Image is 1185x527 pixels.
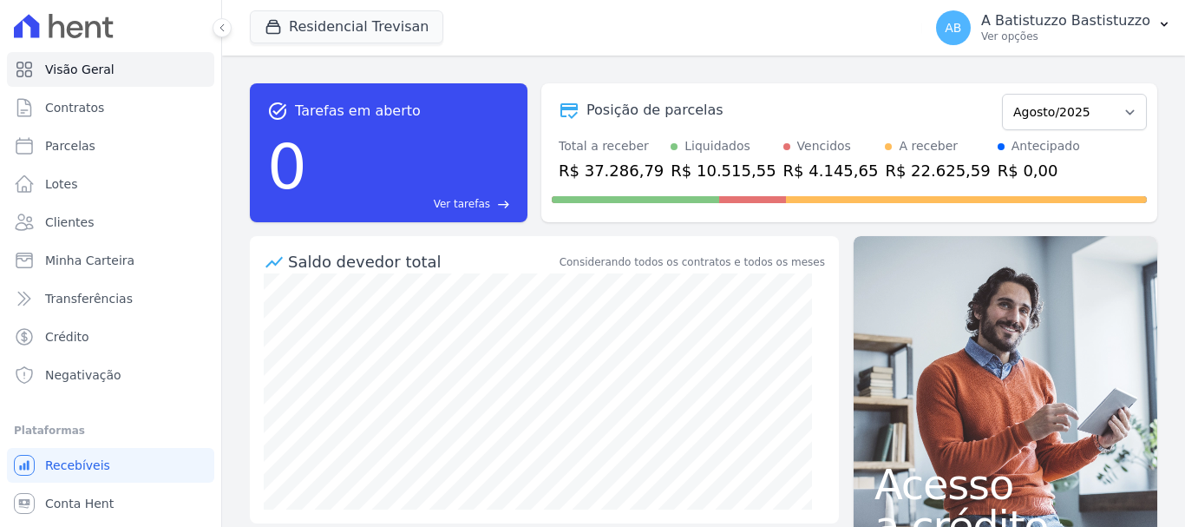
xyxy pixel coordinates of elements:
[899,137,958,155] div: A receber
[797,137,851,155] div: Vencidos
[586,100,723,121] div: Posição de parcelas
[684,137,750,155] div: Liquidados
[7,281,214,316] a: Transferências
[560,254,825,270] div: Considerando todos os contratos e todos os meses
[671,159,776,182] div: R$ 10.515,55
[998,159,1080,182] div: R$ 0,00
[1012,137,1080,155] div: Antecipado
[7,128,214,163] a: Parcelas
[267,101,288,122] span: task_alt
[981,30,1150,43] p: Ver opções
[7,448,214,483] a: Recebíveis
[45,328,89,346] span: Crédito
[434,196,490,212] span: Ver tarefas
[7,243,214,278] a: Minha Carteira
[45,495,114,512] span: Conta Hent
[559,137,664,155] div: Total a receber
[45,99,104,116] span: Contratos
[922,3,1185,52] button: AB A Batistuzzo Bastistuzzo Ver opções
[7,486,214,521] a: Conta Hent
[874,464,1136,505] span: Acesso
[314,196,510,212] a: Ver tarefas east
[7,358,214,392] a: Negativação
[497,198,510,211] span: east
[45,137,95,155] span: Parcelas
[7,90,214,125] a: Contratos
[14,420,207,441] div: Plataformas
[559,159,664,182] div: R$ 37.286,79
[45,457,110,474] span: Recebíveis
[45,252,134,269] span: Minha Carteira
[7,167,214,201] a: Lotes
[250,10,443,43] button: Residencial Trevisan
[45,290,133,307] span: Transferências
[45,175,78,193] span: Lotes
[945,22,961,34] span: AB
[7,319,214,354] a: Crédito
[885,159,990,182] div: R$ 22.625,59
[783,159,879,182] div: R$ 4.145,65
[7,52,214,87] a: Visão Geral
[45,61,115,78] span: Visão Geral
[7,205,214,240] a: Clientes
[45,366,121,384] span: Negativação
[288,250,556,273] div: Saldo devedor total
[267,122,307,212] div: 0
[295,101,421,122] span: Tarefas em aberto
[981,12,1150,30] p: A Batistuzzo Bastistuzzo
[45,214,94,231] span: Clientes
